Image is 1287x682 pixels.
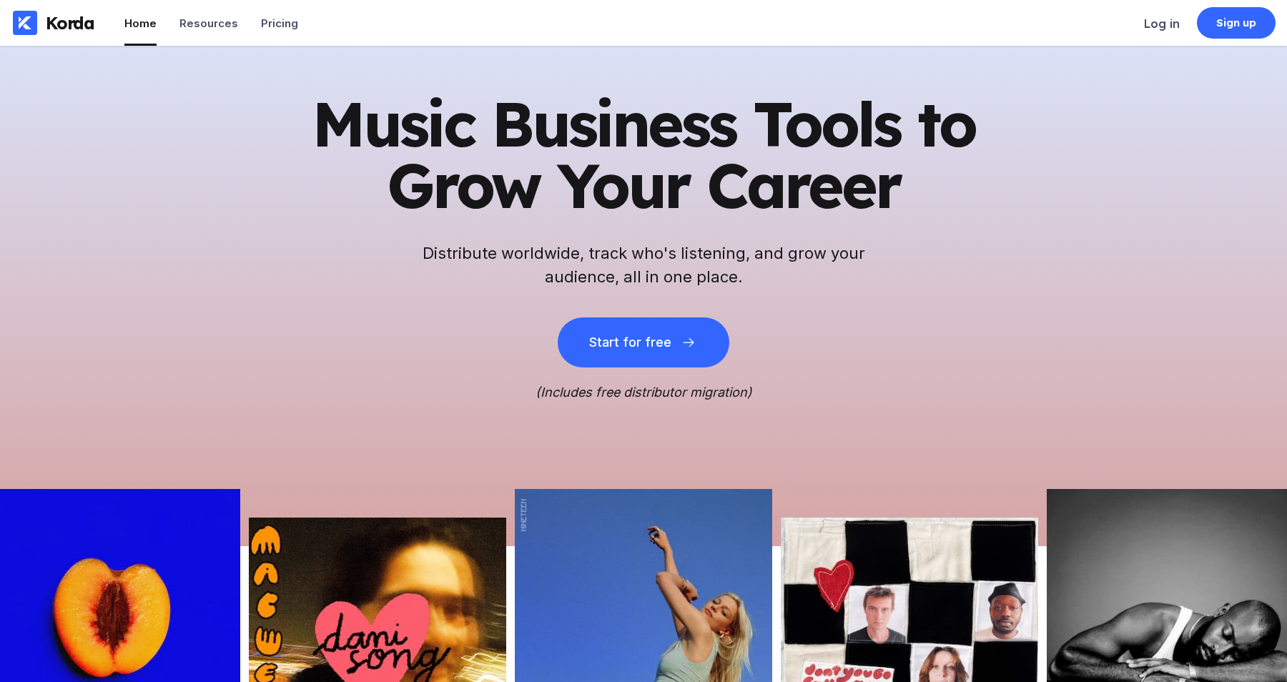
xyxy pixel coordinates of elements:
div: Home [124,16,157,30]
div: Resources [179,16,238,30]
i: (Includes free distributor migration) [536,385,752,400]
div: Log in [1144,16,1180,31]
div: Pricing [261,16,298,30]
a: Sign up [1197,7,1276,39]
div: Start for free [589,335,671,350]
button: Start for free [558,317,729,367]
h1: Music Business Tools to Grow Your Career [293,93,994,216]
div: Korda [46,12,94,34]
div: Sign up [1216,16,1257,30]
h2: Distribute worldwide, track who's listening, and grow your audience, all in one place. [415,242,872,289]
